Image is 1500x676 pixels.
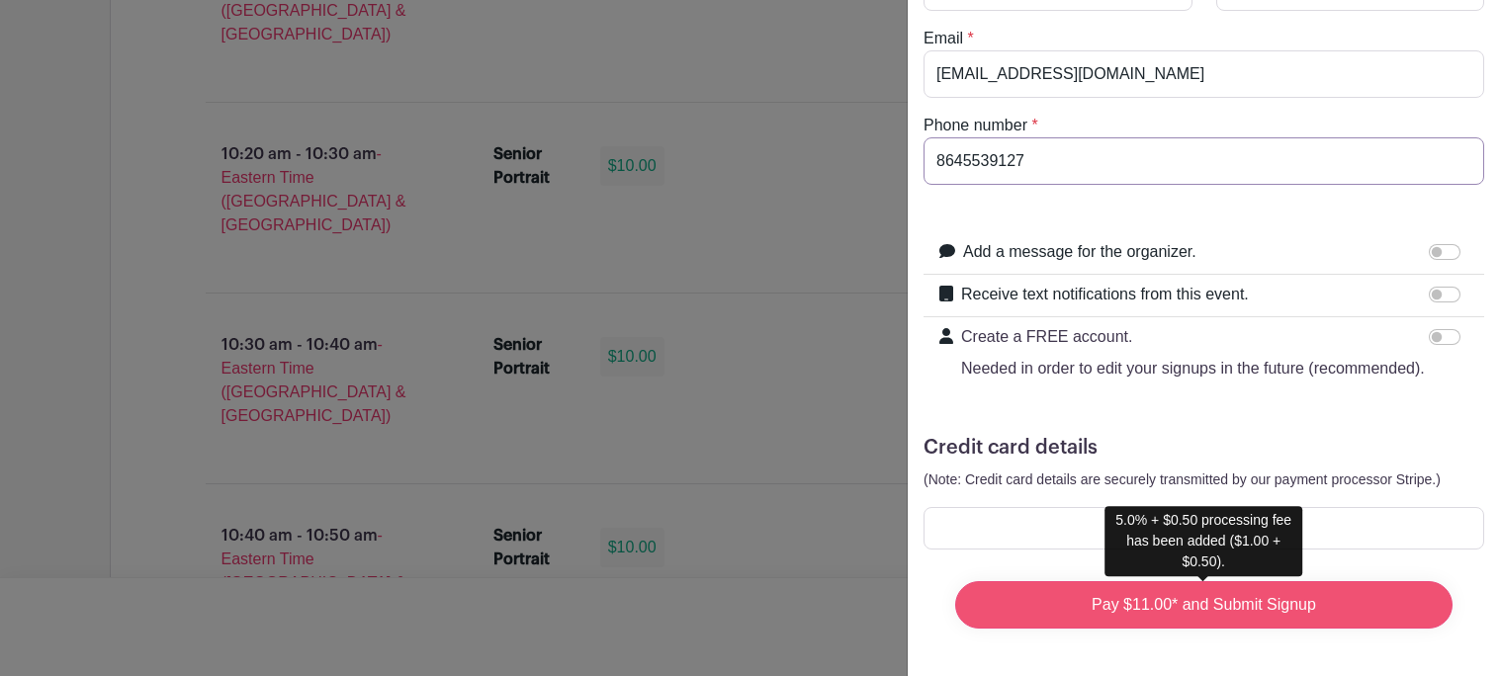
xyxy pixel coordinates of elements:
p: Create a FREE account. [961,325,1425,349]
iframe: Secure card payment input frame [936,519,1471,538]
label: Phone number [924,114,1027,137]
label: Receive text notifications from this event. [961,283,1249,306]
small: (Note: Credit card details are securely transmitted by our payment processor Stripe.) [924,471,1441,487]
div: 5.0% + $0.50 processing fee has been added ($1.00 + $0.50). [1104,506,1302,576]
label: Add a message for the organizer. [963,240,1196,264]
h5: Credit card details [924,436,1484,460]
label: Email [924,27,963,50]
p: Needed in order to edit your signups in the future (recommended). [961,357,1425,380]
input: Pay $11.00* and Submit Signup [955,581,1453,629]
